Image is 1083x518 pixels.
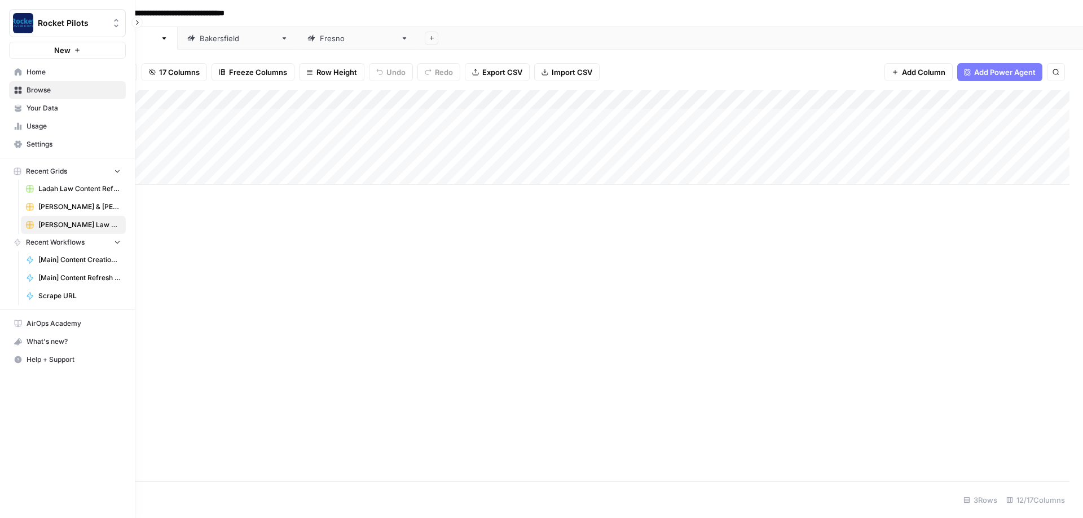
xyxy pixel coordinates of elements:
span: Home [27,67,121,77]
button: Recent Grids [9,163,126,180]
span: Export CSV [482,67,522,78]
span: Settings [27,139,121,149]
span: [PERSON_NAME] & [PERSON_NAME] [US_STATE] Car Accident Lawyers [38,202,121,212]
div: [GEOGRAPHIC_DATA] [320,33,396,44]
span: [PERSON_NAME] Law Personal Injury & Car Accident Lawyers [38,220,121,230]
button: Redo [417,63,460,81]
a: [Main] Content Creation Article [21,251,126,269]
button: Export CSV [465,63,530,81]
button: Recent Workflows [9,234,126,251]
div: [GEOGRAPHIC_DATA] [200,33,276,44]
button: New [9,42,126,59]
span: Usage [27,121,121,131]
span: [Main] Content Refresh Article [38,273,121,283]
span: New [54,45,71,56]
a: Ladah Law Content Refresh [21,180,126,198]
a: [PERSON_NAME] Law Personal Injury & Car Accident Lawyers [21,216,126,234]
button: Undo [369,63,413,81]
span: AirOps Academy [27,318,121,329]
span: [Main] Content Creation Article [38,255,121,265]
div: 12/17 Columns [1002,491,1069,509]
span: Recent Grids [26,166,67,176]
span: Your Data [27,103,121,113]
span: Recent Workflows [26,237,85,247]
span: Redo [435,67,453,78]
button: 17 Columns [142,63,207,81]
span: Row Height [316,67,357,78]
span: Browse [27,85,121,95]
a: Usage [9,117,126,135]
img: Rocket Pilots Logo [13,13,33,33]
a: Browse [9,81,126,99]
a: [GEOGRAPHIC_DATA] [178,27,298,50]
button: Import CSV [534,63,600,81]
a: [Main] Content Refresh Article [21,269,126,287]
button: Add Column [884,63,953,81]
button: Help + Support [9,351,126,369]
a: AirOps Academy [9,315,126,333]
button: Row Height [299,63,364,81]
span: Undo [386,67,406,78]
a: Your Data [9,99,126,117]
a: [PERSON_NAME] & [PERSON_NAME] [US_STATE] Car Accident Lawyers [21,198,126,216]
span: Rocket Pilots [38,17,106,29]
button: Add Power Agent [957,63,1042,81]
button: Workspace: Rocket Pilots [9,9,126,37]
span: 17 Columns [159,67,200,78]
div: 3 Rows [959,491,1002,509]
a: Scrape URL [21,287,126,305]
span: Add Power Agent [974,67,1036,78]
span: Add Column [902,67,945,78]
button: What's new? [9,333,126,351]
a: Home [9,63,126,81]
span: Scrape URL [38,291,121,301]
span: Help + Support [27,355,121,365]
span: Import CSV [552,67,592,78]
button: Freeze Columns [212,63,294,81]
a: Settings [9,135,126,153]
span: Freeze Columns [229,67,287,78]
div: What's new? [10,333,125,350]
span: Ladah Law Content Refresh [38,184,121,194]
a: [GEOGRAPHIC_DATA] [298,27,418,50]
